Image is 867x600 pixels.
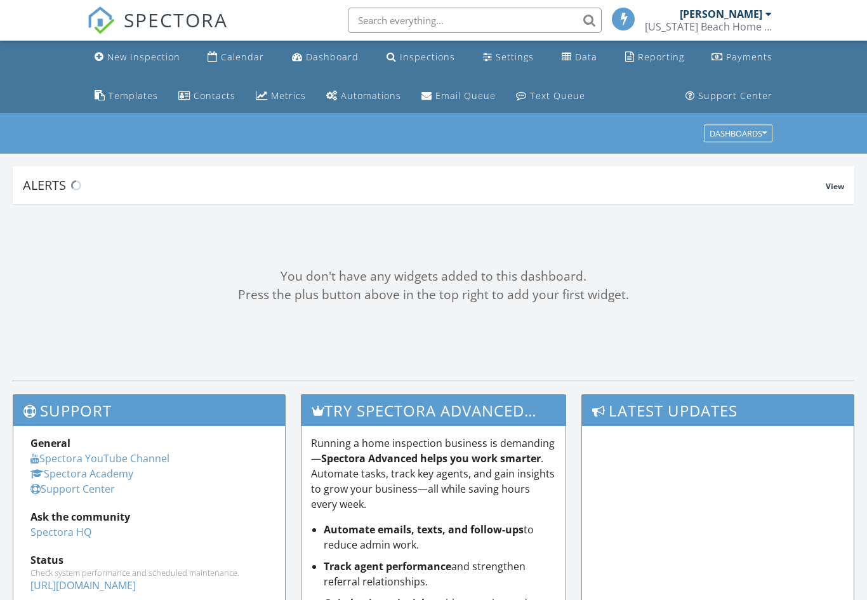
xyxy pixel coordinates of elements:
[311,436,556,512] p: Running a home inspection business is demanding— . Automate tasks, track key agents, and gain ins...
[30,578,136,592] a: [URL][DOMAIN_NAME]
[107,51,180,63] div: New Inspection
[511,84,590,108] a: Text Queue
[530,90,585,102] div: Text Queue
[221,51,264,63] div: Calendar
[478,46,539,69] a: Settings
[680,8,762,20] div: [PERSON_NAME]
[324,523,524,537] strong: Automate emails, texts, and follow-ups
[202,46,269,69] a: Calendar
[251,84,311,108] a: Metrics
[23,177,826,194] div: Alerts
[324,559,556,589] li: and strengthen referral relationships.
[400,51,455,63] div: Inspections
[87,6,115,34] img: The Best Home Inspection Software - Spectora
[381,46,460,69] a: Inspections
[620,46,689,69] a: Reporting
[89,84,163,108] a: Templates
[324,559,451,573] strong: Track agent performance
[306,51,359,63] div: Dashboard
[87,17,228,44] a: SPECTORA
[194,90,235,102] div: Contacts
[13,267,854,286] div: You don't have any widgets added to this dashboard.
[710,130,767,138] div: Dashboards
[30,568,268,578] div: Check system performance and scheduled maintenance.
[704,125,772,143] button: Dashboards
[287,46,364,69] a: Dashboard
[496,51,534,63] div: Settings
[582,395,854,426] h3: Latest Updates
[321,84,406,108] a: Automations (Basic)
[173,84,241,108] a: Contacts
[706,46,778,69] a: Payments
[645,20,772,33] div: Virginia Beach Home Inspection
[13,286,854,304] div: Press the plus button above in the top right to add your first widget.
[557,46,602,69] a: Data
[698,90,772,102] div: Support Center
[324,522,556,552] li: to reduce admin work.
[124,6,228,33] span: SPECTORA
[30,509,268,524] div: Ask the community
[271,90,306,102] div: Metrics
[826,181,844,192] span: View
[109,90,158,102] div: Templates
[301,395,566,426] h3: Try spectora advanced [DATE]
[348,8,602,33] input: Search everything...
[30,436,70,450] strong: General
[89,46,185,69] a: New Inspection
[680,84,778,108] a: Support Center
[435,90,496,102] div: Email Queue
[30,552,268,568] div: Status
[726,51,772,63] div: Payments
[30,482,115,496] a: Support Center
[638,51,684,63] div: Reporting
[30,467,133,481] a: Spectora Academy
[321,451,541,465] strong: Spectora Advanced helps you work smarter
[341,90,401,102] div: Automations
[30,451,169,465] a: Spectora YouTube Channel
[30,525,91,539] a: Spectora HQ
[13,395,285,426] h3: Support
[575,51,597,63] div: Data
[416,84,501,108] a: Email Queue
